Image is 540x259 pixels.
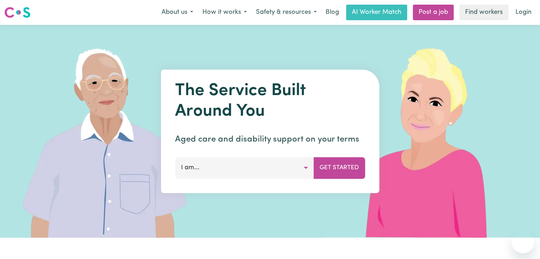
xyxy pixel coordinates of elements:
button: About us [157,5,198,20]
h1: The Service Built Around You [175,81,365,122]
iframe: Button to launch messaging window [512,231,534,253]
a: AI Worker Match [346,5,407,20]
a: Post a job [413,5,454,20]
a: Find workers [459,5,508,20]
a: Careseekers logo [4,4,31,21]
button: How it works [198,5,251,20]
img: Careseekers logo [4,6,31,19]
button: I am... [175,157,314,178]
button: Get Started [313,157,365,178]
p: Aged care and disability support on your terms [175,133,365,146]
a: Blog [321,5,343,20]
a: Login [511,5,536,20]
button: Safety & resources [251,5,321,20]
